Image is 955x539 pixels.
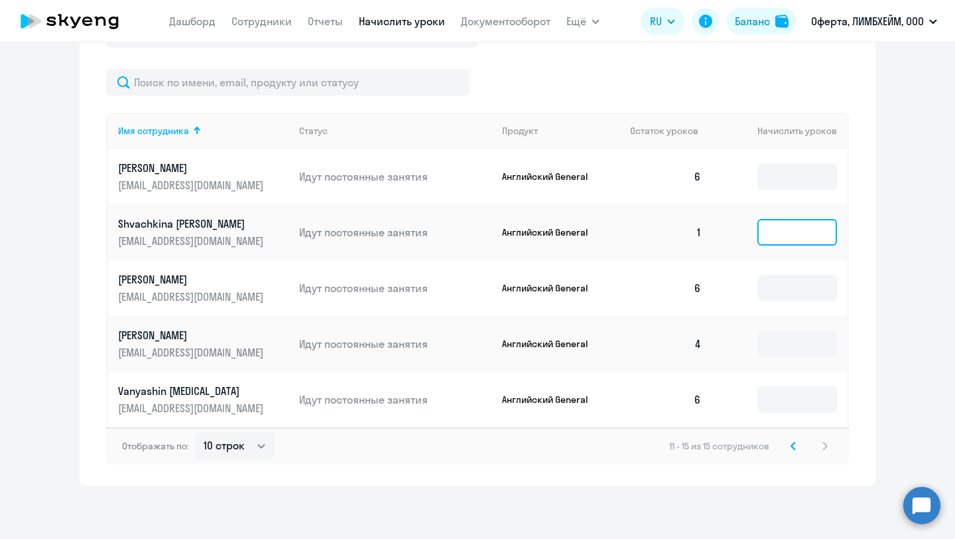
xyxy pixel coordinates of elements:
button: Ещё [566,8,600,35]
p: Идут постоянные занятия [299,169,491,184]
p: [EMAIL_ADDRESS][DOMAIN_NAME] [118,401,267,416]
p: Английский General [502,282,602,294]
button: Оферта, ЛИМБХЕЙМ, ООО [804,5,944,37]
p: Английский General [502,226,602,238]
div: Статус [299,125,491,137]
p: [PERSON_NAME] [118,272,267,287]
div: Имя сотрудника [118,125,189,137]
a: [PERSON_NAME][EMAIL_ADDRESS][DOMAIN_NAME] [118,272,288,304]
td: 4 [619,316,712,372]
a: Документооборот [461,15,550,28]
p: Идут постоянные занятия [299,392,491,407]
a: Дашборд [169,15,216,28]
a: Начислить уроки [359,15,445,28]
p: [EMAIL_ADDRESS][DOMAIN_NAME] [118,289,267,304]
a: Сотрудники [231,15,292,28]
p: Идут постоянные занятия [299,225,491,240]
p: Английский General [502,171,602,183]
a: Vanyashin [MEDICAL_DATA][EMAIL_ADDRESS][DOMAIN_NAME] [118,384,288,416]
td: 6 [619,149,712,204]
p: [PERSON_NAME] [118,328,267,343]
a: [PERSON_NAME][EMAIL_ADDRESS][DOMAIN_NAME] [118,161,288,193]
span: Остаток уроков [630,125,698,137]
span: Отображать по: [122,440,189,452]
td: 6 [619,372,712,427]
td: 6 [619,260,712,316]
a: Отчеты [308,15,343,28]
button: Балансbalance [727,8,796,35]
p: Shvachkina [PERSON_NAME] [118,216,267,231]
img: balance [775,15,789,28]
a: [PERSON_NAME][EMAIL_ADDRESS][DOMAIN_NAME] [118,328,288,360]
p: [EMAIL_ADDRESS][DOMAIN_NAME] [118,345,267,360]
th: Начислить уроков [712,113,848,149]
div: Остаток уроков [630,125,712,137]
p: [PERSON_NAME] [118,161,267,175]
p: Английский General [502,338,602,350]
div: Статус [299,125,328,137]
div: Имя сотрудника [118,125,288,137]
td: 1 [619,204,712,260]
p: [EMAIL_ADDRESS][DOMAIN_NAME] [118,234,267,248]
p: Идут постоянные занятия [299,281,491,295]
button: RU [641,8,684,35]
div: Продукт [502,125,620,137]
div: Продукт [502,125,538,137]
p: Оферта, ЛИМБХЕЙМ, ООО [811,13,924,29]
div: Баланс [735,13,770,29]
p: Идут постоянные занятия [299,337,491,351]
span: RU [650,13,662,29]
p: Английский General [502,394,602,406]
input: Поиск по имени, email, продукту или статусу [106,69,470,96]
p: [EMAIL_ADDRESS][DOMAIN_NAME] [118,178,267,193]
p: Vanyashin [MEDICAL_DATA] [118,384,267,398]
span: 11 - 15 из 15 сотрудников [669,440,769,452]
a: Shvachkina [PERSON_NAME][EMAIL_ADDRESS][DOMAIN_NAME] [118,216,288,248]
span: Ещё [566,13,586,29]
